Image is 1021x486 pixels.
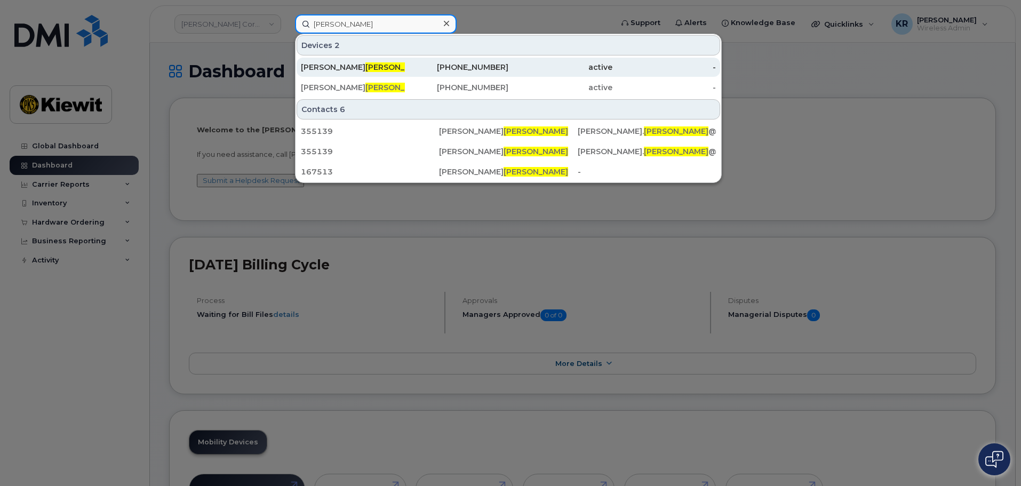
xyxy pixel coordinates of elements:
div: active [508,82,612,93]
a: 355139[PERSON_NAME][PERSON_NAME][PERSON_NAME].[PERSON_NAME]@[PERSON_NAME][DOMAIN_NAME] [297,142,720,161]
div: [PHONE_NUMBER] [405,62,509,73]
div: - [578,166,716,177]
div: Contacts [297,99,720,119]
div: 167513 [301,166,439,177]
span: [PERSON_NAME] [504,126,568,136]
div: [PERSON_NAME]. @[PERSON_NAME][DOMAIN_NAME] [578,146,716,157]
span: [PERSON_NAME] [504,167,568,177]
div: [PERSON_NAME] [301,62,405,73]
a: [PERSON_NAME][PERSON_NAME][PHONE_NUMBER]active- [297,78,720,97]
span: [PERSON_NAME] [644,126,708,136]
div: [PERSON_NAME] [301,82,405,93]
div: - [612,82,716,93]
span: [PERSON_NAME] [365,83,430,92]
div: 355139 [301,146,439,157]
div: 355139 [301,126,439,137]
span: 2 [334,40,340,51]
div: Devices [297,35,720,55]
div: [PERSON_NAME] [439,166,577,177]
span: [PERSON_NAME] [365,62,430,72]
div: [PERSON_NAME] [439,146,577,157]
img: Open chat [985,451,1003,468]
div: [PERSON_NAME]. @[PERSON_NAME][DOMAIN_NAME] [578,126,716,137]
span: 6 [340,104,345,115]
a: 167513[PERSON_NAME][PERSON_NAME]- [297,162,720,181]
span: [PERSON_NAME] [644,147,708,156]
a: 355139[PERSON_NAME][PERSON_NAME][PERSON_NAME].[PERSON_NAME]@[PERSON_NAME][DOMAIN_NAME] [297,122,720,141]
a: [PERSON_NAME][PERSON_NAME][PHONE_NUMBER]active- [297,58,720,77]
div: active [508,62,612,73]
div: - [612,62,716,73]
span: [PERSON_NAME] [504,147,568,156]
div: [PHONE_NUMBER] [405,82,509,93]
div: [PERSON_NAME] [439,126,577,137]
